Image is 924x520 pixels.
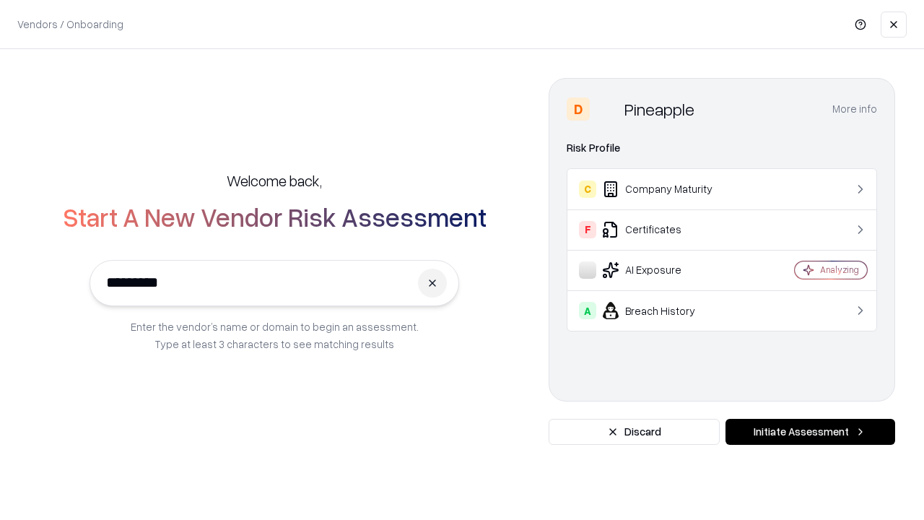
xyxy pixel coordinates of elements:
[579,221,751,238] div: Certificates
[549,419,720,445] button: Discard
[63,202,487,231] h2: Start A New Vendor Risk Assessment
[579,181,596,198] div: C
[579,181,751,198] div: Company Maturity
[579,261,751,279] div: AI Exposure
[596,97,619,121] img: Pineapple
[131,318,419,352] p: Enter the vendor’s name or domain to begin an assessment. Type at least 3 characters to see match...
[579,221,596,238] div: F
[725,419,895,445] button: Initiate Assessment
[579,302,751,319] div: Breach History
[832,96,877,122] button: More info
[567,139,877,157] div: Risk Profile
[567,97,590,121] div: D
[820,264,859,276] div: Analyzing
[17,17,123,32] p: Vendors / Onboarding
[624,97,694,121] div: Pineapple
[579,302,596,319] div: A
[227,170,322,191] h5: Welcome back,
